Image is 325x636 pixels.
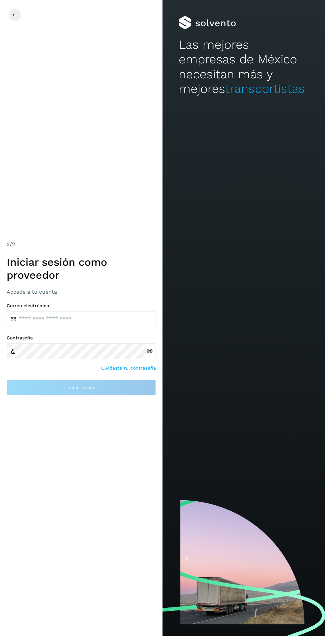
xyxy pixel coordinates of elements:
[7,289,156,295] h3: Accede a tu cuenta
[225,82,305,96] span: transportistas
[67,385,96,390] span: Inicia sesión
[7,380,156,395] button: Inicia sesión
[7,256,156,281] h1: Iniciar sesión como proveedor
[101,365,156,372] a: Olvidaste tu contraseña
[7,241,10,247] span: 2
[7,241,156,248] div: /2
[7,335,156,341] label: Contraseña
[7,303,156,309] label: Correo electrónico
[179,37,309,97] h2: Las mejores empresas de México necesitan más y mejores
